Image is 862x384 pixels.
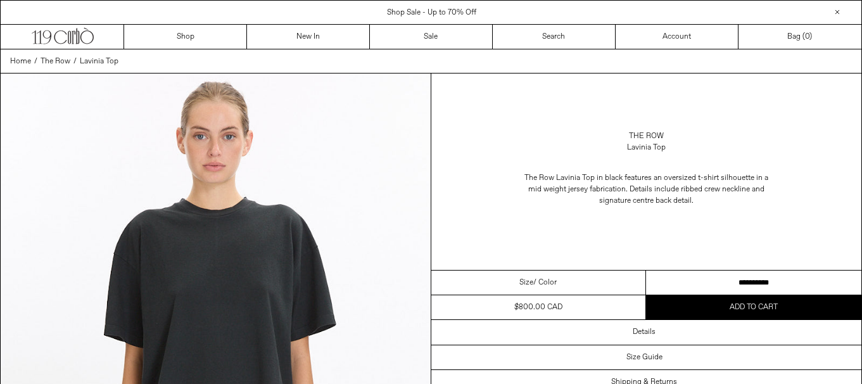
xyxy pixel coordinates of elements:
[387,8,476,18] a: Shop Sale - Up to 70% Off
[519,277,533,288] span: Size
[10,56,31,67] span: Home
[738,25,861,49] a: Bag ()
[633,328,656,336] h3: Details
[805,31,812,42] span: )
[805,32,809,42] span: 0
[533,277,557,288] span: / Color
[370,25,493,49] a: Sale
[730,302,778,312] span: Add to cart
[629,131,664,142] a: the row
[80,56,118,67] a: Lavinia Top
[627,142,666,153] div: Lavinia Top
[73,56,77,67] span: /
[626,353,662,362] h3: Size Guide
[514,302,562,313] div: $800.00 CAD
[616,25,738,49] a: Account
[34,56,37,67] span: /
[247,25,370,49] a: New In
[41,56,70,67] a: The Row
[646,295,861,319] button: Add to cart
[519,166,773,213] p: The Row Lavinia Top in black features an oversized t-shirt silhouette in a mid weight jersey fabr...
[80,56,118,67] span: Lavinia Top
[493,25,616,49] a: Search
[124,25,247,49] a: Shop
[10,56,31,67] a: Home
[41,56,70,67] span: The Row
